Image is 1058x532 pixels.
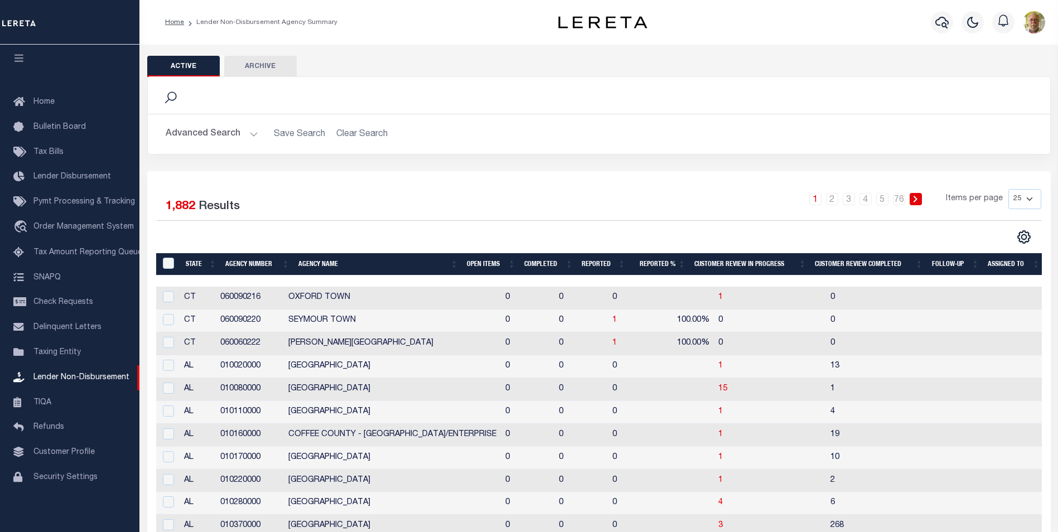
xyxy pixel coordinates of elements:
[180,492,216,515] td: AL
[181,253,221,276] th: State: activate to sort column ascending
[554,355,608,378] td: 0
[180,401,216,424] td: AL
[718,293,723,301] a: 1
[608,287,658,309] td: 0
[809,193,822,205] a: 1
[554,401,608,424] td: 0
[658,309,714,332] td: 100.00%
[501,355,554,378] td: 0
[718,499,723,506] a: 4
[927,253,984,276] th: Follow-up: activate to sort column ascending
[166,123,258,145] button: Advanced Search
[284,447,501,470] td: [GEOGRAPHIC_DATA]
[180,309,216,332] td: CT
[180,378,216,401] td: AL
[33,448,95,456] span: Customer Profile
[608,492,658,515] td: 0
[284,492,501,515] td: [GEOGRAPHIC_DATA]
[714,332,827,355] td: 0
[718,408,723,415] span: 1
[180,470,216,492] td: AL
[224,56,297,77] button: Archive
[33,374,129,381] span: Lender Non-Disbursement
[284,287,501,309] td: OXFORD TOWN
[216,378,284,401] td: 010080000
[216,355,284,378] td: 010020000
[612,316,617,324] span: 1
[216,287,284,309] td: 060090216
[33,398,51,406] span: TIQA
[718,453,723,461] a: 1
[180,355,216,378] td: AL
[608,355,658,378] td: 0
[501,309,554,332] td: 0
[554,287,608,309] td: 0
[554,309,608,332] td: 0
[216,447,284,470] td: 010170000
[826,492,935,515] td: 6
[946,193,1003,205] span: Items per page
[180,287,216,309] td: CT
[577,253,630,276] th: Reported: activate to sort column ascending
[501,332,554,355] td: 0
[714,309,827,332] td: 0
[180,424,216,447] td: AL
[554,424,608,447] td: 0
[216,309,284,332] td: 060090220
[33,148,64,156] span: Tax Bills
[13,220,31,235] i: travel_explore
[826,287,935,309] td: 0
[826,355,935,378] td: 13
[554,492,608,515] td: 0
[284,355,501,378] td: [GEOGRAPHIC_DATA]
[718,476,723,484] a: 1
[876,193,888,205] a: 5
[554,332,608,355] td: 0
[520,253,577,276] th: Completed: activate to sort column ascending
[826,332,935,355] td: 0
[501,492,554,515] td: 0
[180,332,216,355] td: CT
[33,249,142,257] span: Tax Amount Reporting Queue
[156,253,182,276] th: MBACode
[33,198,135,206] span: Pymt Processing & Tracking
[718,521,723,529] a: 3
[718,362,723,370] a: 1
[180,447,216,470] td: AL
[216,332,284,355] td: 060060222
[608,378,658,401] td: 0
[501,470,554,492] td: 0
[608,447,658,470] td: 0
[221,253,294,276] th: Agency Number: activate to sort column ascending
[501,378,554,401] td: 0
[826,193,838,205] a: 2
[558,16,648,28] img: logo-dark.svg
[630,253,690,276] th: Reported %: activate to sort column ascending
[216,492,284,515] td: 010280000
[826,424,935,447] td: 19
[216,470,284,492] td: 010220000
[612,339,617,347] a: 1
[826,447,935,470] td: 10
[501,447,554,470] td: 0
[718,431,723,438] a: 1
[826,378,935,401] td: 1
[284,332,501,355] td: [PERSON_NAME][GEOGRAPHIC_DATA]
[859,193,872,205] a: 4
[216,401,284,424] td: 010110000
[893,193,905,205] a: 76
[718,385,727,393] a: 15
[33,473,98,481] span: Security Settings
[826,401,935,424] td: 4
[294,253,462,276] th: Agency Name: activate to sort column ascending
[843,193,855,205] a: 3
[608,470,658,492] td: 0
[983,253,1044,276] th: Assigned To: activate to sort column ascending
